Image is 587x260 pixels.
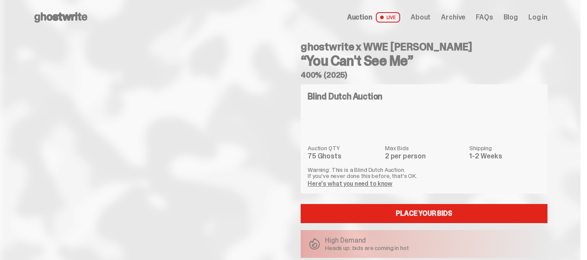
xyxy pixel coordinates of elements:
[504,14,518,21] a: Blog
[308,145,380,151] dt: Auction QTY
[301,71,547,79] h5: 400% (2025)
[308,92,382,101] h4: Blind Dutch Auction
[469,145,541,151] dt: Shipping
[376,12,401,23] span: LIVE
[385,153,464,160] dd: 2 per person
[385,145,464,151] dt: Max Bids
[347,14,372,21] span: Auction
[411,14,431,21] a: About
[301,54,547,68] h3: “You Can't See Me”
[301,42,547,52] h4: ghostwrite x WWE [PERSON_NAME]
[441,14,465,21] a: Archive
[476,14,493,21] a: FAQs
[308,167,541,179] p: Warning: This is a Blind Dutch Auction. If you’ve never done this before, that’s OK.
[325,245,409,251] p: Heads up: bids are coming in hot
[469,153,541,160] dd: 1-2 Weeks
[347,12,400,23] a: Auction LIVE
[308,180,392,188] a: Here's what you need to know
[325,237,409,244] p: High Demand
[301,204,547,223] a: Place your Bids
[308,153,380,160] dd: 75 Ghosts
[528,14,547,21] a: Log in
